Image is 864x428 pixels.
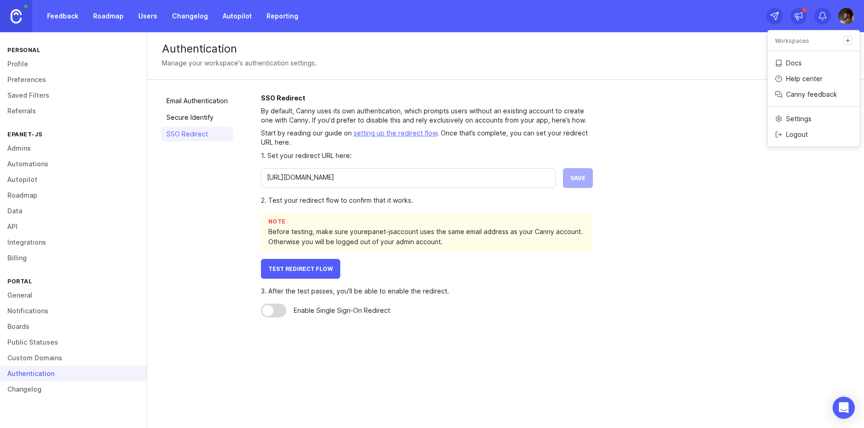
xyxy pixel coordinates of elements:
span: Test Redirect Flow [268,265,333,272]
p: By default, Canny uses its own authentication, which prompts users without an existing account to... [261,106,593,125]
a: Feedback [41,8,84,24]
p: Start by reading our guide on . Once that’s complete, you can set your redirect URL here. [261,129,593,147]
p: Help center [786,74,823,83]
div: Enable Single Sign-On Redirect [294,307,390,314]
div: Authentication [162,43,849,54]
a: Autopilot [217,8,257,24]
a: Reporting [261,8,304,24]
input: https://example.com/login [267,172,550,182]
a: Docs [768,56,860,70]
img: Canny Home [11,9,22,23]
p: Workspaces [775,37,809,45]
a: SSO Redirect [161,127,233,141]
button: Test Redirect Flow [261,259,340,279]
a: Test Redirect Flow [261,259,593,279]
img: Sam Payá [838,8,855,24]
p: Canny feedback [786,90,837,99]
a: setting up the redirect flow [354,129,437,137]
p: Settings [786,114,811,123]
a: Create a new workspace [843,36,852,45]
a: Help center [768,71,860,86]
div: Before testing, make sure your epanet-js account uses the same email address as your Canny accoun... [268,227,586,247]
a: Settings [768,111,860,126]
div: 1. Set your redirect URL here: [261,151,593,161]
a: Changelog [166,8,213,24]
p: Docs [786,59,802,68]
div: Manage your workspace's authentication settings. [162,58,317,68]
div: 3. After the test passes, you'll be able to enable the redirect. [261,286,593,296]
a: Users [133,8,163,24]
a: Email Authentication [161,94,233,108]
div: Open Intercom Messenger [833,397,855,419]
div: Note [268,217,586,225]
a: Roadmap [88,8,129,24]
h2: SSO Redirect [261,94,593,103]
a: Secure Identify [161,110,233,125]
p: Logout [786,130,808,139]
a: Canny feedback [768,87,860,102]
div: 2. Test your redirect flow to confirm that it works. [261,195,593,205]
